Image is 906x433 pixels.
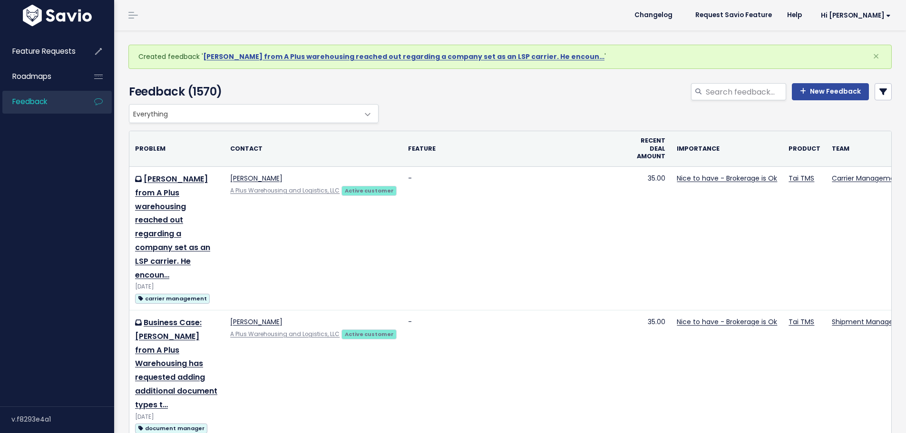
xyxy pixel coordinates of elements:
[135,173,210,280] a: [PERSON_NAME] from A Plus warehousing reached out regarding a company set as an LSP carrier. He e...
[789,173,814,183] a: Tai TMS
[135,317,217,410] a: Business Case: [PERSON_NAME] from A Plus Warehousing has requested adding additional document typ...
[135,282,219,292] div: [DATE]
[402,167,631,310] td: -
[230,173,283,183] a: [PERSON_NAME]
[789,317,814,327] a: Tai TMS
[12,71,51,81] span: Roadmaps
[224,131,402,166] th: Contact
[230,317,283,327] a: [PERSON_NAME]
[129,104,379,123] span: Everything
[135,294,210,304] span: carrier management
[345,187,394,194] strong: Active customer
[135,292,210,304] a: carrier management
[230,187,340,194] a: A Plus Warehousing and Logistics, LLC
[873,48,879,64] span: ×
[135,412,219,422] div: [DATE]
[230,330,340,338] a: A Plus Warehousing and Logistics, LLC
[631,167,671,310] td: 35.00
[631,131,671,166] th: Recent deal amount
[792,83,869,100] a: New Feedback
[832,173,902,183] a: Carrier Management
[129,131,224,166] th: Problem
[341,329,397,338] a: Active customer
[12,96,47,106] span: Feedback
[863,45,889,68] button: Close
[11,407,114,432] div: v.f8293e4a1
[2,91,79,113] a: Feedback
[688,8,779,22] a: Request Savio Feature
[20,5,94,26] img: logo-white.9d6f32f41409.svg
[129,83,374,100] h4: Feedback (1570)
[345,330,394,338] strong: Active customer
[129,105,359,123] span: Everything
[677,317,777,327] a: Nice to have - Brokerage is Ok
[2,66,79,87] a: Roadmaps
[128,45,892,69] div: Created feedback ' '
[677,173,777,183] a: Nice to have - Brokerage is Ok
[809,8,898,23] a: Hi [PERSON_NAME]
[783,131,826,166] th: Product
[341,185,397,195] a: Active customer
[671,131,783,166] th: Importance
[705,83,786,100] input: Search feedback...
[821,12,891,19] span: Hi [PERSON_NAME]
[12,46,76,56] span: Feature Requests
[2,40,79,62] a: Feature Requests
[402,131,631,166] th: Feature
[203,52,604,61] a: [PERSON_NAME] from A Plus warehousing reached out regarding a company set as an LSP carrier. He e...
[634,12,672,19] span: Changelog
[779,8,809,22] a: Help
